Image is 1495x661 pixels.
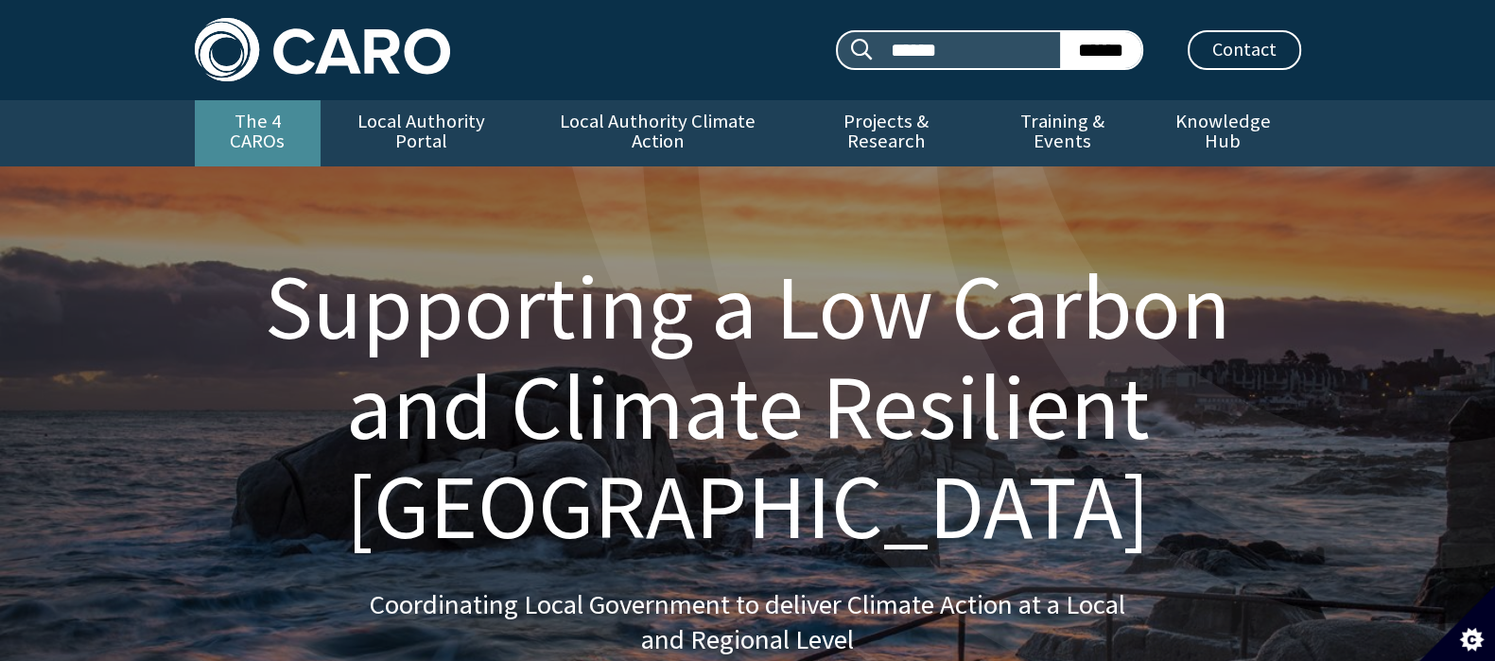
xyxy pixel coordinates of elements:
[370,587,1126,658] p: Coordinating Local Government to deliver Climate Action at a Local and Regional Level
[1188,30,1301,70] a: Contact
[980,100,1145,166] a: Training & Events
[523,100,792,166] a: Local Authority Climate Action
[217,257,1278,557] h1: Supporting a Low Carbon and Climate Resilient [GEOGRAPHIC_DATA]
[1145,100,1300,166] a: Knowledge Hub
[195,100,321,166] a: The 4 CAROs
[792,100,980,166] a: Projects & Research
[321,100,523,166] a: Local Authority Portal
[195,18,450,81] img: Caro logo
[1419,585,1495,661] button: Set cookie preferences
